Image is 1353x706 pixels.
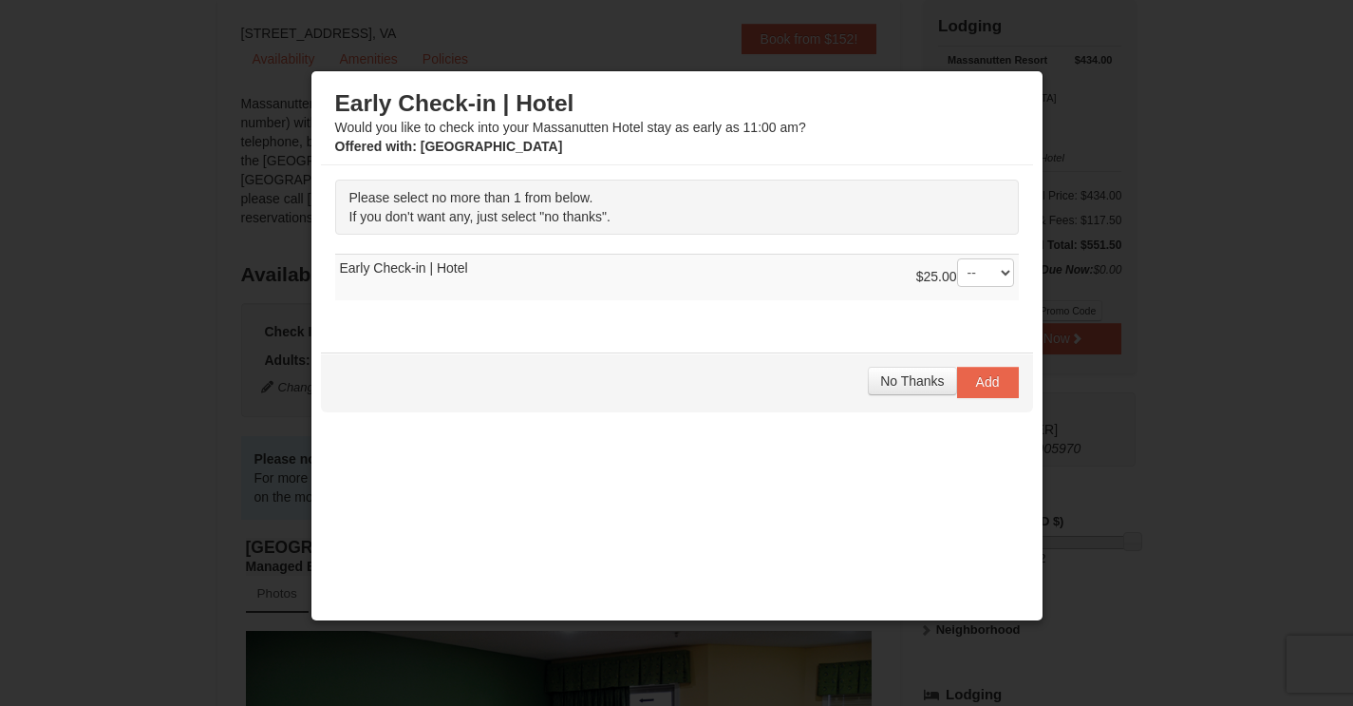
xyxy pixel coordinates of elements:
[349,190,593,205] span: Please select no more than 1 from below.
[868,367,956,395] button: No Thanks
[349,209,611,224] span: If you don't want any, just select "no thanks".
[880,373,944,389] span: No Thanks
[335,139,563,154] strong: : [GEOGRAPHIC_DATA]
[335,139,413,154] span: Offered with
[916,258,1014,296] div: $25.00
[957,367,1019,397] button: Add
[335,89,1019,118] h3: Early Check-in | Hotel
[335,255,1019,301] td: Early Check-in | Hotel
[976,374,1000,390] span: Add
[335,89,1019,156] div: Would you like to check into your Massanutten Hotel stay as early as 11:00 am?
